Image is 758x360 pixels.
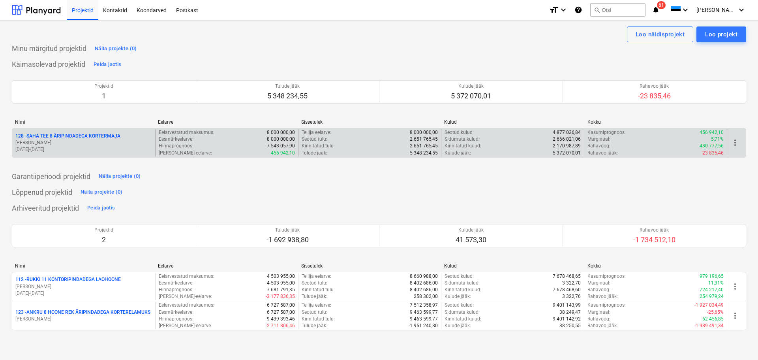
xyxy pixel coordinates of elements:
[700,286,724,293] p: 724 217,40
[705,29,737,40] div: Loo projekt
[445,136,480,143] p: Sidumata kulud :
[267,273,295,280] p: 4 503 955,00
[451,91,491,101] p: 5 372 070,01
[159,302,214,309] p: Eelarvestatud maksumus :
[719,322,758,360] div: Vestlusvidin
[87,204,115,213] div: Peida jaotis
[94,227,113,234] p: Projektid
[410,316,438,322] p: 9 463 599,77
[445,143,481,149] p: Kinnitatud kulud :
[302,150,327,156] p: Tulude jääk :
[159,316,193,322] p: Hinnaprognoos :
[701,150,724,156] p: -23 835,46
[267,129,295,136] p: 8 000 000,00
[694,302,724,309] p: -1 927 034,49
[730,311,740,320] span: more_vert
[652,5,660,15] i: notifications
[159,280,193,286] p: Eesmärkeelarve :
[302,309,327,316] p: Seotud tulu :
[730,138,740,147] span: more_vert
[587,302,626,309] p: Kasumiprognoos :
[159,309,193,316] p: Eesmärkeelarve :
[444,263,581,269] div: Kulud
[266,293,295,300] p: -3 177 836,35
[696,26,746,42] button: Loo projekt
[730,282,740,291] span: more_vert
[587,322,618,329] p: Rahavoo jääk :
[445,316,481,322] p: Kinnitatud kulud :
[456,227,486,234] p: Kulude jääk
[159,293,212,300] p: [PERSON_NAME]-eelarve :
[553,273,581,280] p: 7 678 468,65
[445,286,481,293] p: Kinnitatud kulud :
[737,5,746,15] i: keyboard_arrow_down
[445,302,474,309] p: Seotud kulud :
[559,5,568,15] i: keyboard_arrow_down
[15,309,152,322] div: 123 -ANKRU 8 HOONE REK ÄRIPINDADEGA KORTERELAMUKS[PERSON_NAME]
[271,150,295,156] p: 456 942,10
[562,280,581,286] p: 3 322,70
[15,309,150,316] p: 123 - ANKRU 8 HOONE REK ÄRIPINDADEGA KORTERELAMUKS
[15,133,120,139] p: 128 - SAHA TEE 8 ÄRIPINDADEGA KORTERMAJA
[553,143,581,149] p: 2 170 987,89
[694,322,724,329] p: -1 989 491,34
[700,273,724,280] p: 979 196,65
[587,293,618,300] p: Rahavoo jääk :
[414,293,438,300] p: 258 302,00
[594,7,600,13] span: search
[302,129,331,136] p: Tellija eelarve :
[302,136,327,143] p: Seotud tulu :
[266,227,309,234] p: Tulude jääk
[700,129,724,136] p: 456 942,10
[15,276,152,296] div: 112 -RUKKI 11 KONTORIPINDADEGA LAOHOONE[PERSON_NAME][DATE]-[DATE]
[702,316,724,322] p: 62 456,85
[15,283,152,290] p: [PERSON_NAME]
[266,235,309,245] p: -1 692 938,80
[633,235,675,245] p: -1 734 512,10
[99,172,141,181] div: Näita projekte (0)
[587,150,618,156] p: Rahavoo jääk :
[410,136,438,143] p: 2 651 765,45
[409,322,438,329] p: -1 951 240,80
[12,172,90,181] p: Garantiiperioodi projektid
[302,302,331,309] p: Tellija eelarve :
[445,280,480,286] p: Sidumata kulud :
[159,273,214,280] p: Eelarvestatud maksumus :
[267,309,295,316] p: 6 727 587,00
[267,302,295,309] p: 6 727 587,00
[92,58,123,71] button: Peida jaotis
[574,5,582,15] i: Abikeskus
[444,119,581,125] div: Kulud
[700,293,724,300] p: 254 979,24
[456,235,486,245] p: 41 573,30
[15,276,121,283] p: 112 - RUKKI 11 KONTORIPINDADEGA LAOHOONE
[267,136,295,143] p: 8 000 000,00
[711,136,724,143] p: 5,71%
[97,170,143,183] button: Näita projekte (0)
[159,150,212,156] p: [PERSON_NAME]-eelarve :
[93,42,139,55] button: Näita projekte (0)
[301,263,438,269] div: Sissetulek
[301,119,438,125] div: Sissetulek
[267,83,308,90] p: Tulude jääk
[553,286,581,293] p: 7 678 468,60
[587,286,610,293] p: Rahavoog :
[445,273,474,280] p: Seotud kulud :
[15,133,152,153] div: 128 -SAHA TEE 8 ÄRIPINDADEGA KORTERMAJA[PERSON_NAME][DATE]-[DATE]
[12,60,85,69] p: Käimasolevad projektid
[410,129,438,136] p: 8 000 000,00
[267,143,295,149] p: 7 543 057,90
[302,293,327,300] p: Tulude jääk :
[159,286,193,293] p: Hinnaprognoos :
[562,293,581,300] p: 3 322,76
[95,44,137,53] div: Näita projekte (0)
[12,204,79,213] p: Arhiveeritud projektid
[587,316,610,322] p: Rahavoog :
[410,273,438,280] p: 8 660 988,00
[15,146,152,153] p: [DATE] - [DATE]
[267,286,295,293] p: 7 681 791,35
[445,293,471,300] p: Kulude jääk :
[587,143,610,149] p: Rahavoog :
[708,280,724,286] p: 11,31%
[94,83,113,90] p: Projektid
